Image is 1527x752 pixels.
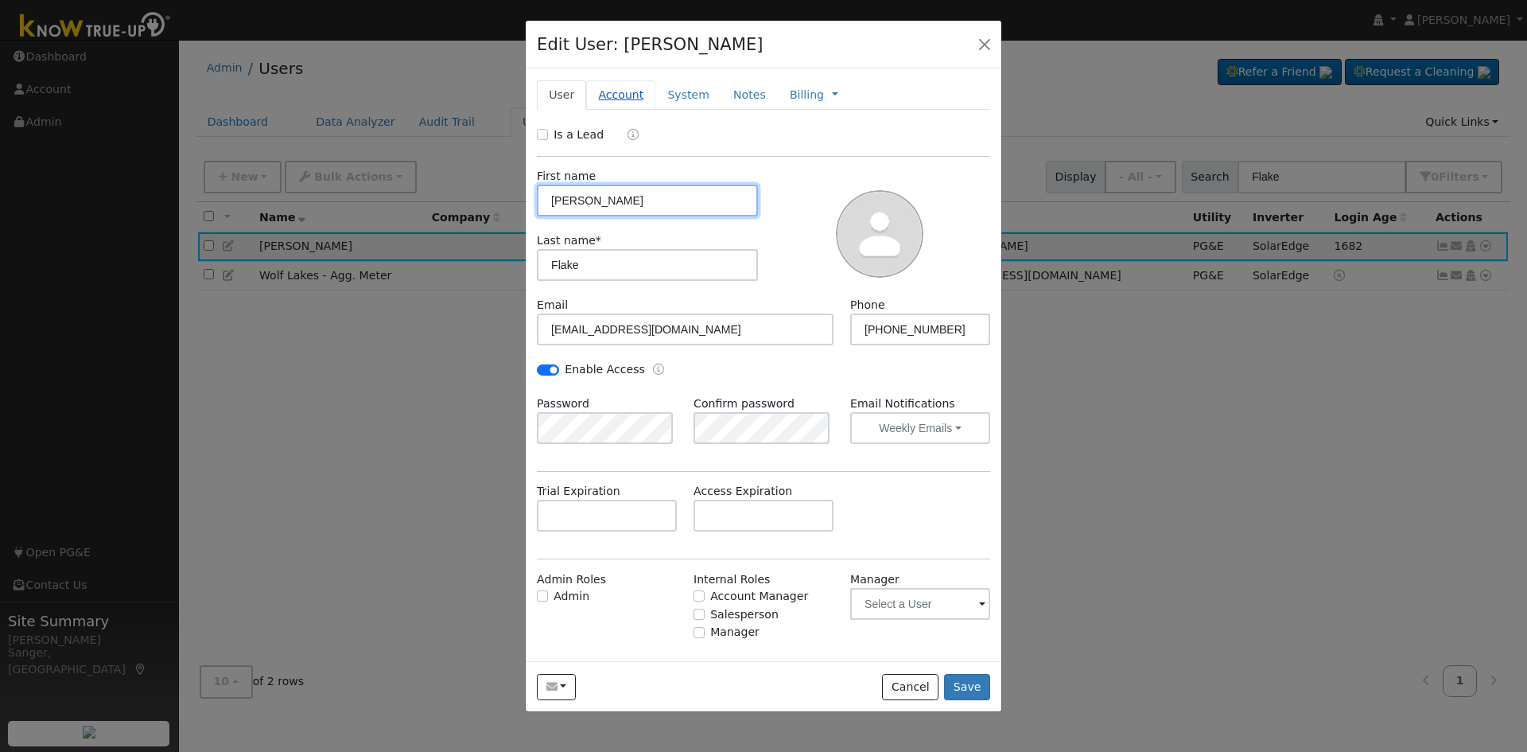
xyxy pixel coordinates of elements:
[616,127,639,145] a: Lead
[537,80,586,110] a: User
[537,129,548,140] input: Is a Lead
[944,674,990,701] button: Save
[537,297,568,314] label: Email
[850,297,885,314] label: Phone
[850,412,990,444] button: Weekly Emails
[790,87,824,103] a: Billing
[710,624,760,641] label: Manager
[882,674,938,701] button: Cancel
[655,80,721,110] a: System
[565,361,645,378] label: Enable Access
[694,571,770,588] label: Internal Roles
[694,395,795,412] label: Confirm password
[694,483,792,500] label: Access Expiration
[537,232,601,249] label: Last name
[596,234,601,247] span: Required
[554,127,604,143] label: Is a Lead
[537,674,576,701] button: dkflake@comcast.net
[694,609,705,620] input: Salesperson
[721,80,778,110] a: Notes
[850,588,990,620] input: Select a User
[850,571,899,588] label: Manager
[710,606,779,623] label: Salesperson
[694,627,705,638] input: Manager
[537,168,596,185] label: First name
[537,32,763,57] h4: Edit User: [PERSON_NAME]
[537,590,548,602] input: Admin
[586,80,655,110] a: Account
[653,361,664,380] a: Enable Access
[694,590,705,602] input: Account Manager
[710,588,808,605] label: Account Manager
[554,588,589,605] label: Admin
[954,658,990,675] div: Stats
[537,483,620,500] label: Trial Expiration
[850,395,990,412] label: Email Notifications
[537,571,606,588] label: Admin Roles
[537,395,589,412] label: Password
